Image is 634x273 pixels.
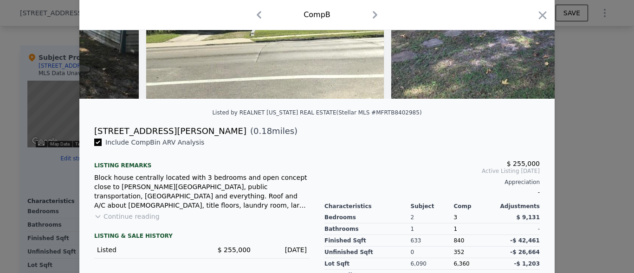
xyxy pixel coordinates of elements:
[94,125,246,138] div: [STREET_ADDRESS][PERSON_NAME]
[453,214,457,221] span: 3
[453,203,497,210] div: Comp
[411,203,454,210] div: Subject
[304,9,330,20] div: Comp B
[453,237,464,244] span: 840
[94,154,310,169] div: Listing remarks
[411,223,454,235] div: 1
[324,223,411,235] div: Bathrooms
[453,249,464,255] span: 352
[97,245,194,254] div: Listed
[510,237,540,244] span: -$ 42,461
[507,160,540,167] span: $ 255,000
[324,186,540,199] div: -
[411,258,454,270] div: 6,090
[497,203,540,210] div: Adjustments
[510,249,540,255] span: -$ 26,664
[324,203,411,210] div: Characteristics
[324,247,411,258] div: Unfinished Sqft
[94,212,160,221] button: Continue reading
[453,223,497,235] div: 1
[324,235,411,247] div: Finished Sqft
[411,247,454,258] div: 0
[324,178,540,186] div: Appreciation
[218,246,251,254] span: $ 255,000
[453,260,469,267] span: 6,360
[253,126,272,136] span: 0.18
[324,258,411,270] div: Lot Sqft
[94,232,310,241] div: LISTING & SALE HISTORY
[246,125,298,138] span: ( miles)
[497,223,540,235] div: -
[517,214,540,221] span: $ 9,131
[411,235,454,247] div: 633
[411,212,454,223] div: 2
[258,245,307,254] div: [DATE]
[94,173,310,210] div: Block house centrally located with 3 bedrooms and open concept close to [PERSON_NAME][GEOGRAPHIC_...
[324,212,411,223] div: Bedrooms
[102,139,208,146] span: Include Comp B in ARV Analysis
[212,109,421,116] div: Listed by REALNET [US_STATE] REAL ESTATE (Stellar MLS #MFRTB8402985)
[514,260,540,267] span: -$ 1,203
[324,167,540,175] span: Active Listing [DATE]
